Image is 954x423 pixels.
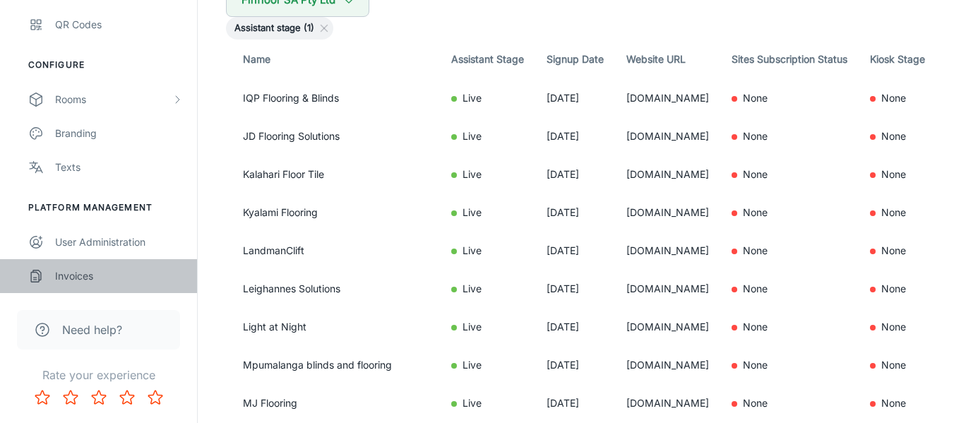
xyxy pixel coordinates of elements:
[55,160,183,175] div: Texts
[615,79,720,117] td: [DOMAIN_NAME]
[226,155,440,193] td: Kalahari Floor Tile
[535,79,615,117] td: [DATE]
[720,346,859,384] td: None
[720,40,859,79] th: Sites Subscription Status
[226,232,440,270] td: LandmanClift
[859,346,936,384] td: None
[720,155,859,193] td: None
[859,40,936,79] th: Kiosk Stage
[615,232,720,270] td: [DOMAIN_NAME]
[440,384,535,422] td: Live
[720,270,859,308] td: None
[226,17,333,40] div: Assistant stage (1)
[720,384,859,422] td: None
[440,346,535,384] td: Live
[615,40,720,79] th: Website URL
[55,17,183,32] div: QR Codes
[113,383,141,412] button: Rate 4 star
[28,383,56,412] button: Rate 1 star
[55,268,183,284] div: Invoices
[859,155,936,193] td: None
[535,384,615,422] td: [DATE]
[226,384,440,422] td: MJ Flooring
[535,155,615,193] td: [DATE]
[720,117,859,155] td: None
[535,193,615,232] td: [DATE]
[615,308,720,346] td: [DOMAIN_NAME]
[226,193,440,232] td: Kyalami Flooring
[440,193,535,232] td: Live
[720,79,859,117] td: None
[226,270,440,308] td: Leighannes Solutions
[226,117,440,155] td: JD Flooring Solutions
[440,40,535,79] th: Assistant Stage
[859,270,936,308] td: None
[226,40,440,79] th: Name
[55,126,183,141] div: Branding
[535,40,615,79] th: Signup Date
[440,308,535,346] td: Live
[859,384,936,422] td: None
[440,270,535,308] td: Live
[535,117,615,155] td: [DATE]
[615,270,720,308] td: [DOMAIN_NAME]
[859,308,936,346] td: None
[226,79,440,117] td: IQP Flooring & Blinds
[55,234,183,250] div: User Administration
[11,367,186,383] p: Rate your experience
[720,193,859,232] td: None
[859,193,936,232] td: None
[615,155,720,193] td: [DOMAIN_NAME]
[615,193,720,232] td: [DOMAIN_NAME]
[440,117,535,155] td: Live
[535,232,615,270] td: [DATE]
[720,308,859,346] td: None
[56,383,85,412] button: Rate 2 star
[440,232,535,270] td: Live
[226,308,440,346] td: Light at Night
[720,232,859,270] td: None
[62,321,122,338] span: Need help?
[141,383,169,412] button: Rate 5 star
[226,21,323,35] span: Assistant stage (1)
[226,346,440,384] td: Mpumalanga blinds and flooring
[859,232,936,270] td: None
[859,79,936,117] td: None
[535,308,615,346] td: [DATE]
[55,92,172,107] div: Rooms
[535,346,615,384] td: [DATE]
[440,79,535,117] td: Live
[615,346,720,384] td: [DOMAIN_NAME]
[615,384,720,422] td: [DOMAIN_NAME]
[85,383,113,412] button: Rate 3 star
[859,117,936,155] td: None
[440,155,535,193] td: Live
[615,117,720,155] td: [DOMAIN_NAME]
[535,270,615,308] td: [DATE]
